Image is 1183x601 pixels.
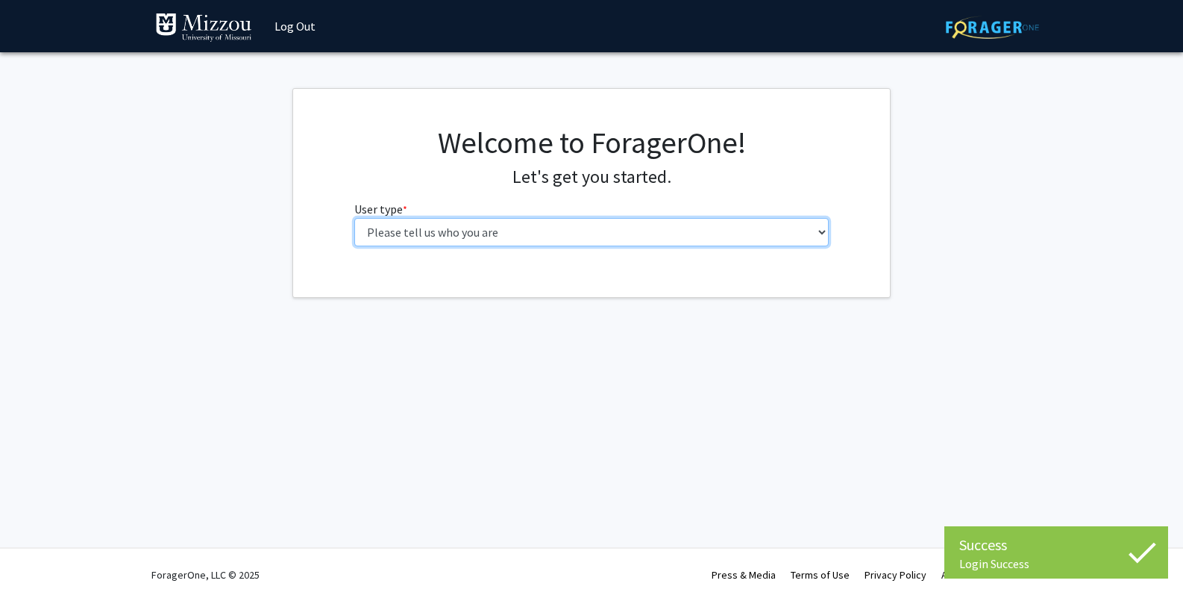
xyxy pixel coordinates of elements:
[959,534,1153,556] div: Success
[712,568,776,582] a: Press & Media
[791,568,850,582] a: Terms of Use
[946,16,1039,39] img: ForagerOne Logo
[354,166,829,188] h4: Let's get you started.
[959,556,1153,571] div: Login Success
[865,568,926,582] a: Privacy Policy
[941,568,968,582] a: About
[354,125,829,161] h1: Welcome to ForagerOne!
[155,13,252,43] img: University of Missouri Logo
[354,200,407,218] label: User type
[11,534,63,590] iframe: Chat
[151,549,260,601] div: ForagerOne, LLC © 2025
